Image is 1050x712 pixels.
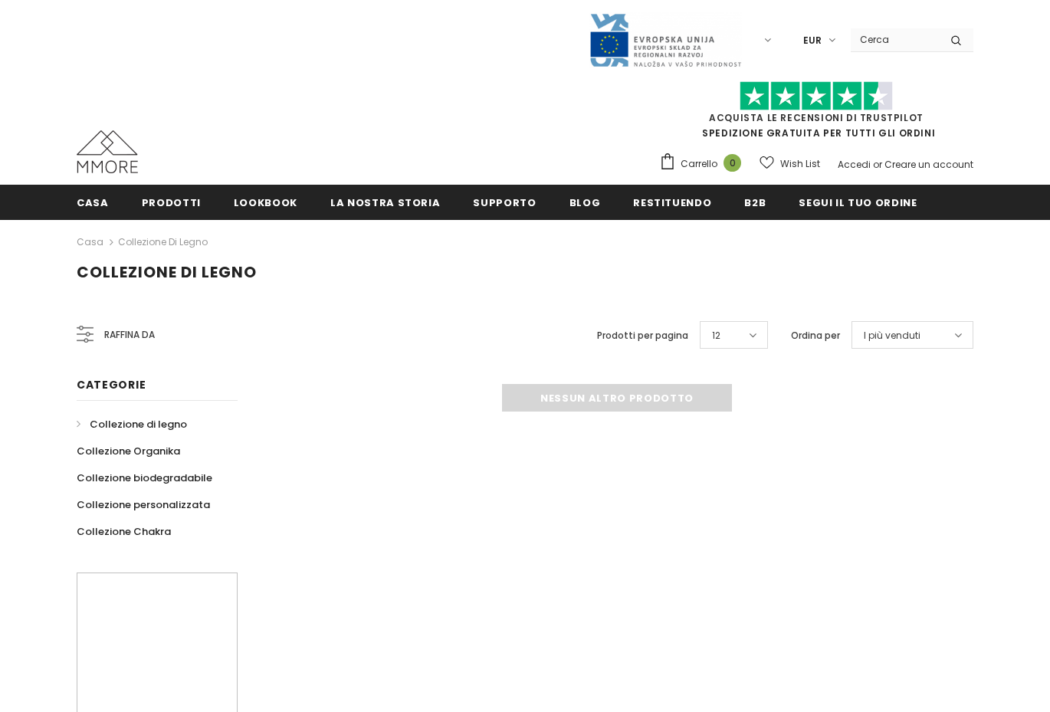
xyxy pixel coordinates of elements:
a: Segui il tuo ordine [799,185,917,219]
a: Prodotti [142,185,201,219]
span: Carrello [681,156,717,172]
label: Ordina per [791,328,840,343]
span: 0 [724,154,741,172]
a: B2B [744,185,766,219]
span: Collezione di legno [90,417,187,431]
span: SPEDIZIONE GRATUITA PER TUTTI GLI ORDINI [659,88,973,139]
span: B2B [744,195,766,210]
a: Collezione Organika [77,438,180,464]
span: La nostra storia [330,195,440,210]
img: Javni Razpis [589,12,742,68]
a: Creare un account [884,158,973,171]
a: Restituendo [633,185,711,219]
span: Restituendo [633,195,711,210]
a: Accedi [838,158,871,171]
a: Blog [569,185,601,219]
a: Collezione biodegradabile [77,464,212,491]
a: supporto [473,185,536,219]
a: Javni Razpis [589,33,742,46]
a: Collezione personalizzata [77,491,210,518]
span: Collezione di legno [77,261,257,283]
span: Segui il tuo ordine [799,195,917,210]
label: Prodotti per pagina [597,328,688,343]
span: Collezione Chakra [77,524,171,539]
input: Search Site [851,28,939,51]
a: Wish List [760,150,820,177]
span: Blog [569,195,601,210]
span: EUR [803,33,822,48]
span: I più venduti [864,328,920,343]
span: Casa [77,195,109,210]
span: Raffina da [104,326,155,343]
span: supporto [473,195,536,210]
span: Collezione personalizzata [77,497,210,512]
a: Acquista le recensioni di TrustPilot [709,111,924,124]
a: Collezione di legno [77,411,187,438]
a: Collezione di legno [118,235,208,248]
span: Collezione Organika [77,444,180,458]
a: Casa [77,233,103,251]
span: Collezione biodegradabile [77,471,212,485]
a: Carrello 0 [659,153,749,176]
img: Fidati di Pilot Stars [740,81,893,111]
span: Categorie [77,377,146,392]
span: Wish List [780,156,820,172]
a: Collezione Chakra [77,518,171,545]
a: La nostra storia [330,185,440,219]
span: Prodotti [142,195,201,210]
img: Casi MMORE [77,130,138,173]
a: Casa [77,185,109,219]
span: 12 [712,328,720,343]
span: or [873,158,882,171]
span: Lookbook [234,195,297,210]
a: Lookbook [234,185,297,219]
